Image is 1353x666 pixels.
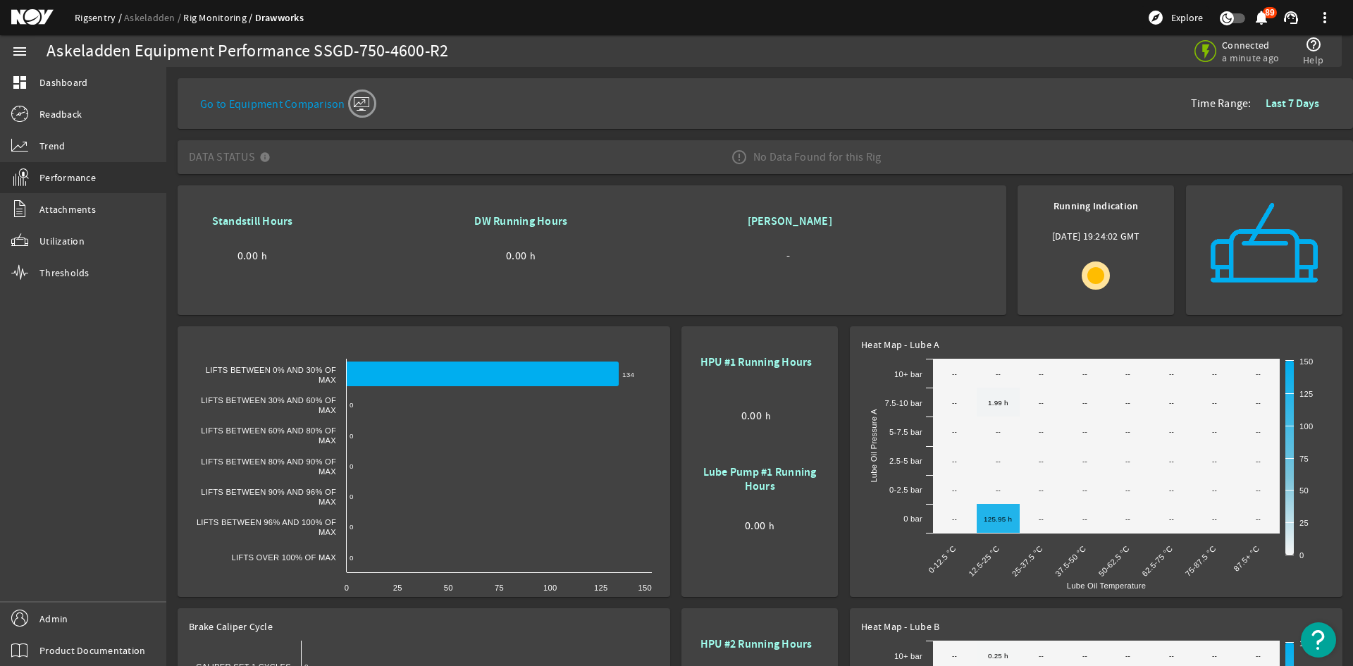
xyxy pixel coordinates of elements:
[1299,519,1309,527] text: 25
[1266,96,1319,111] b: Last 7 Days
[1299,486,1309,495] text: 50
[212,214,293,228] b: Standstill Hours
[1082,486,1087,494] text: --
[1212,515,1217,523] text: --
[952,428,957,436] text: --
[47,44,448,58] div: Askeladden Equipment Performance SSGD-750-4600-R2
[984,515,1012,523] text: 125.95 h
[197,518,336,536] text: Lifts Between 96% and 100% of Max
[350,401,354,409] text: 0
[996,486,1001,494] text: --
[1011,544,1044,578] text: 25-37.5 °C
[1052,229,1140,248] span: [DATE] 19:24:02 GMT
[393,584,402,592] text: 25
[741,409,762,423] span: 0.00
[1254,11,1268,25] button: 89
[1299,357,1313,366] text: 150
[1125,428,1130,436] text: --
[786,249,790,263] span: -
[1125,515,1130,523] text: --
[996,370,1001,378] text: --
[1082,370,1087,378] text: --
[39,107,82,121] span: Readback
[39,234,85,248] span: Utilization
[769,519,774,533] span: h
[1125,370,1130,378] text: --
[1082,428,1087,436] text: --
[1039,457,1044,465] text: --
[1256,457,1261,465] text: --
[988,399,1008,407] text: 1.99 h
[1082,652,1087,660] text: --
[39,643,145,658] span: Product Documentation
[700,636,813,651] b: HPU #2 Running Hours
[1169,457,1174,465] text: --
[748,214,832,228] b: [PERSON_NAME]
[1299,639,1313,648] text: 150
[206,366,336,384] text: Lifts Between 0% and 30% of Max
[1142,6,1209,29] button: Explore
[1256,486,1261,494] text: --
[1125,399,1130,407] text: --
[952,515,957,523] text: --
[889,428,922,436] text: 5-7.5 bar
[350,554,354,562] text: 0
[1054,544,1087,578] text: 37.5-50 °C
[350,462,354,470] text: 0
[1299,455,1309,463] text: 75
[1039,652,1044,660] text: --
[1184,544,1218,578] text: 75-87.5 °C
[39,171,96,185] span: Performance
[1212,457,1217,465] text: --
[1082,515,1087,523] text: --
[1125,457,1130,465] text: --
[719,137,893,177] div: No Data Found for this Rig
[996,428,1001,436] text: --
[1140,544,1174,578] text: 62.5-75 °C
[237,249,258,263] span: 0.00
[1222,39,1282,51] span: Connected
[39,202,96,216] span: Attachments
[39,75,87,90] span: Dashboard
[622,371,634,378] text: 134
[1299,390,1313,398] text: 125
[345,584,349,592] text: 0
[1212,428,1217,436] text: --
[1305,36,1322,53] mat-icon: help_outline
[996,457,1001,465] text: --
[201,457,336,476] text: Lifts Between 80% and 90% of Max
[927,544,958,575] text: 0-12.5 °C
[201,426,336,445] text: Lifts Between 60% and 80% of Max
[703,464,817,493] b: Lube Pump #1 Running Hours
[765,409,771,423] span: h
[952,457,957,465] text: --
[11,43,28,60] mat-icon: menu
[1147,9,1164,26] mat-icon: explore
[1169,428,1174,436] text: --
[1039,370,1044,378] text: --
[1169,399,1174,407] text: --
[594,584,607,592] text: 125
[1283,9,1299,26] mat-icon: support_agent
[889,457,922,465] text: 2.5-5 bar
[1303,53,1323,67] span: Help
[1039,428,1044,436] text: --
[232,553,337,562] text: Lifts Over 100% of Max
[1125,486,1130,494] text: --
[1054,199,1139,213] b: Running Indication
[201,488,336,506] text: Lifts Between 90% and 96% of Max
[189,137,276,177] mat-panel-title: Data Status
[870,409,878,483] text: Lube Oil Pressure A
[952,486,957,494] text: --
[952,399,957,407] text: --
[1039,515,1044,523] text: --
[543,584,557,592] text: 100
[495,584,504,592] text: 75
[11,74,28,91] mat-icon: dashboard
[1212,486,1217,494] text: --
[1169,515,1174,523] text: --
[861,620,939,633] span: Heat Map - Lube B
[1299,551,1304,560] text: 0
[1212,399,1217,407] text: --
[183,11,254,24] a: Rig Monitoring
